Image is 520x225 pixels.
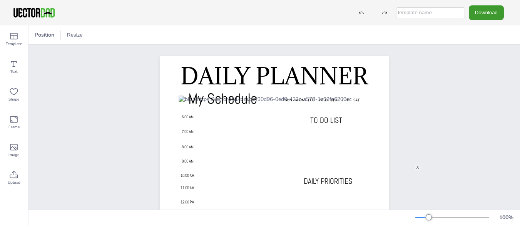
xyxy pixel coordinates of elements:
span: Template [6,41,22,47]
span: DAILY PRIORITIES [304,176,352,186]
span: Shape [8,96,19,102]
span: 10.00 AM [181,173,194,178]
button: Download [469,5,504,20]
span: Frame [8,124,20,130]
span: Image [8,152,19,158]
span: 6.00 AM [182,114,194,119]
div: Video Player [414,164,512,219]
span: DAILY PLANNER [181,61,368,91]
input: template name [396,7,465,18]
span: My Schedule [188,89,257,108]
button: Resize [64,29,86,41]
span: 7.00 AM [182,129,194,134]
span: Position [33,31,56,39]
span: TO DO LIST [310,115,342,125]
span: 8.00 AM [182,144,194,149]
span: Upload [8,180,20,186]
span: Text [10,69,18,75]
span: 9.00 AM [182,159,194,164]
span: SUN MON TUE WED THU FRI SAT [285,97,360,102]
span: 12.00 PM [181,200,194,205]
img: VectorDad-1.png [12,7,56,18]
span: 11.00 AM [181,185,194,190]
div: X [415,165,421,171]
